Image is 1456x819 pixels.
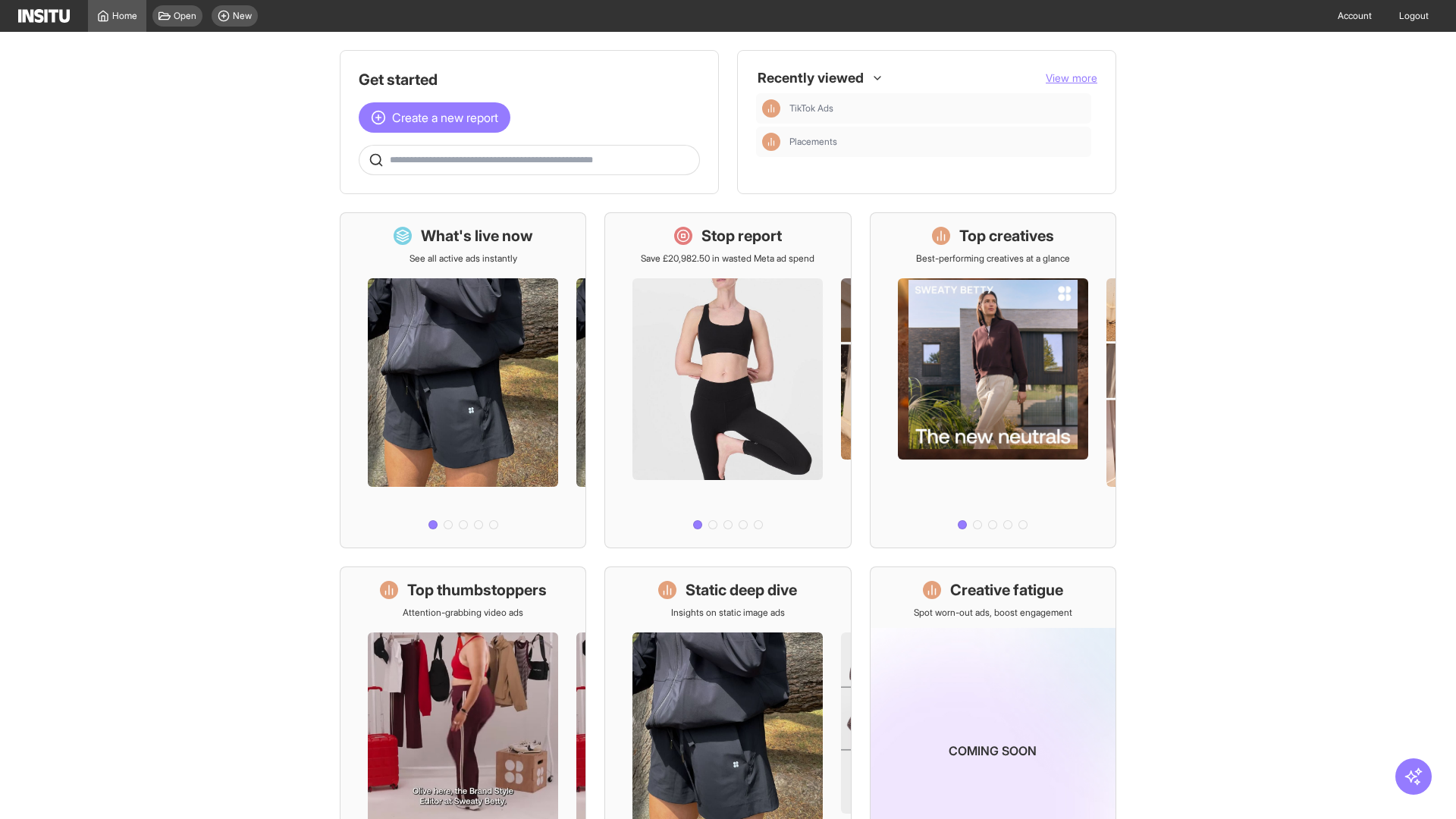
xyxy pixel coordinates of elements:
[789,136,1085,148] span: Placements
[762,99,780,118] div: Insights
[762,133,780,151] div: Insights
[407,579,547,601] h1: Top thumbstoppers
[641,253,814,265] p: Save £20,982.50 in wasted Meta ad spend
[359,69,700,90] h1: Get started
[359,102,510,133] button: Create a new report
[789,102,1085,115] span: TikTok Ads
[916,253,1070,265] p: Best-performing creatives at a glance
[392,108,498,127] span: Create a new report
[789,102,833,115] span: TikTok Ads
[340,212,586,548] a: What's live nowSee all active ads instantly
[789,136,837,148] span: Placements
[1046,71,1097,84] span: View more
[671,607,785,619] p: Insights on static image ads
[959,225,1054,246] h1: Top creatives
[233,10,252,22] span: New
[403,607,523,619] p: Attention-grabbing video ads
[701,225,782,246] h1: Stop report
[686,579,797,601] h1: Static deep dive
[174,10,196,22] span: Open
[604,212,851,548] a: Stop reportSave £20,982.50 in wasted Meta ad spend
[870,212,1116,548] a: Top creativesBest-performing creatives at a glance
[409,253,517,265] p: See all active ads instantly
[18,9,70,23] img: Logo
[112,10,137,22] span: Home
[421,225,533,246] h1: What's live now
[1046,71,1097,86] button: View more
